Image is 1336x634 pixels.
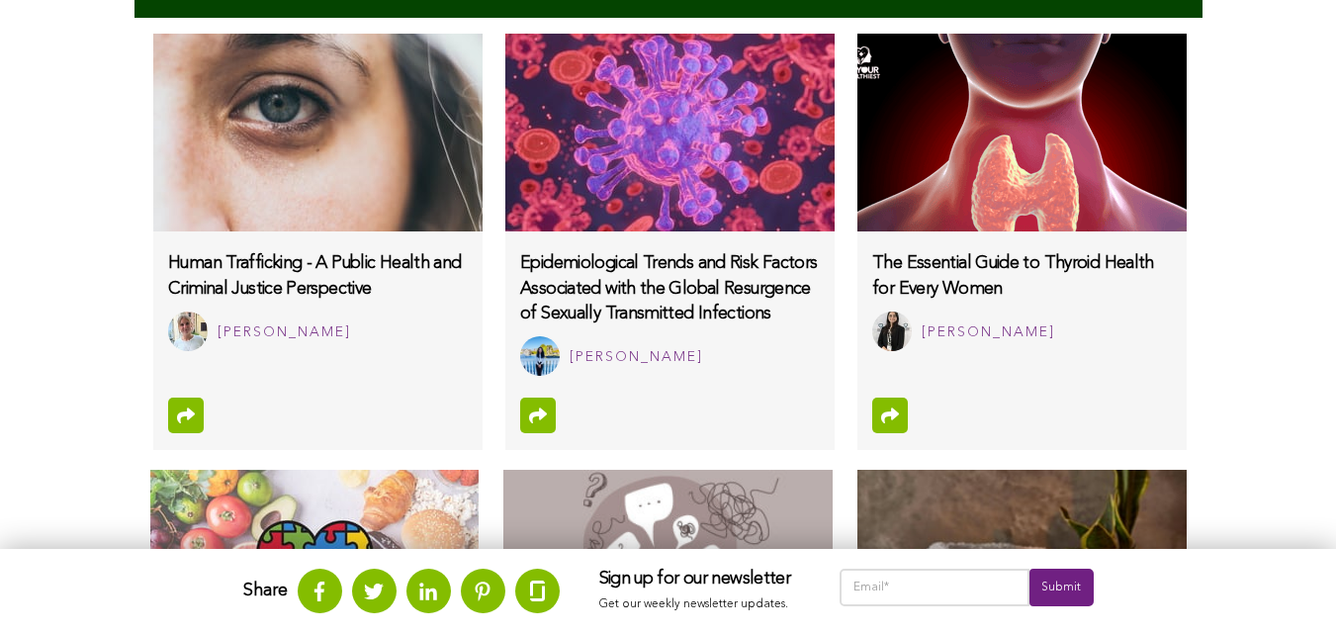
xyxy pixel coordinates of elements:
a: Epidemiological Trends and Risk Factors Associated with the Global Resurgence of Sexually Transmi... [505,231,834,391]
img: the-essential-guide-to-thyroid-health-for-every-women [857,34,1186,231]
h3: Human Trafficking - A Public Health and Criminal Justice Perspective [168,251,467,301]
input: Submit [1029,569,1093,606]
img: Krupa Patel [872,312,912,351]
h3: Epidemiological Trends and Risk Factors Associated with the Global Resurgence of Sexually Transmi... [520,251,819,326]
input: Email* [840,569,1030,606]
img: glassdoor.svg [530,581,545,601]
p: Get our weekly newsletter updates. [599,594,800,616]
h3: The Essential Guide to Thyroid Health for Every Women [872,251,1171,301]
div: [PERSON_NAME] [922,320,1055,345]
img: epidemiological-trends-and-risk-factors-associated-with-the-global-resurgence-of-sexually-transmi... [505,34,834,231]
iframe: Chat Widget [1237,539,1336,634]
a: Human Trafficking - A Public Health and Criminal Justice Perspective Katy Dunham [PERSON_NAME] [153,231,482,365]
div: [PERSON_NAME] [218,320,351,345]
div: [PERSON_NAME] [570,345,703,370]
img: Katy Dunham [168,312,208,351]
h3: Sign up for our newsletter [599,569,800,590]
img: human-trafficking-a-public-health-and-criminal-justice-perspective [153,34,482,231]
strong: Share [243,582,288,599]
img: Jeeval Aneesha Kotla [520,336,560,376]
a: The Essential Guide to Thyroid Health for Every Women Krupa Patel [PERSON_NAME] [857,231,1186,365]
